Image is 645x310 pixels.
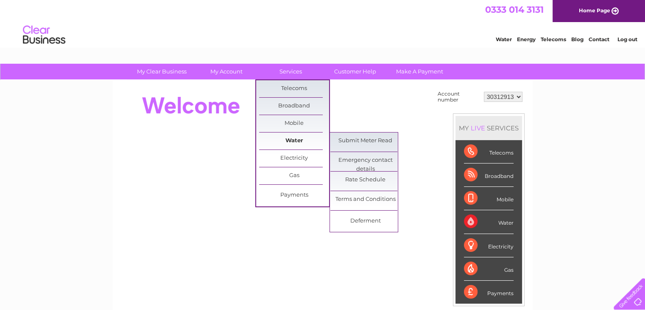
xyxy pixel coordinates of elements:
[464,234,514,257] div: Electricity
[320,64,390,79] a: Customer Help
[330,191,400,208] a: Terms and Conditions
[541,36,566,42] a: Telecoms
[256,64,326,79] a: Services
[259,80,329,97] a: Telecoms
[123,5,523,41] div: Clear Business is a trading name of Verastar Limited (registered in [GEOGRAPHIC_DATA] No. 3667643...
[191,64,261,79] a: My Account
[617,36,637,42] a: Log out
[469,124,487,132] div: LIVE
[496,36,512,42] a: Water
[259,187,329,204] a: Payments
[330,213,400,230] a: Deferment
[571,36,584,42] a: Blog
[464,210,514,234] div: Water
[485,4,544,15] a: 0333 014 3131
[517,36,536,42] a: Energy
[455,116,522,140] div: MY SERVICES
[330,132,400,149] a: Submit Meter Read
[259,98,329,115] a: Broadband
[436,89,482,105] td: Account number
[464,163,514,187] div: Broadband
[127,64,197,79] a: My Clear Business
[464,257,514,281] div: Gas
[22,22,66,48] img: logo.png
[464,140,514,163] div: Telecoms
[259,132,329,149] a: Water
[464,187,514,210] div: Mobile
[464,281,514,304] div: Payments
[259,150,329,167] a: Electricity
[385,64,455,79] a: Make A Payment
[589,36,609,42] a: Contact
[330,172,400,189] a: Rate Schedule
[330,152,400,169] a: Emergency contact details
[259,115,329,132] a: Mobile
[259,167,329,184] a: Gas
